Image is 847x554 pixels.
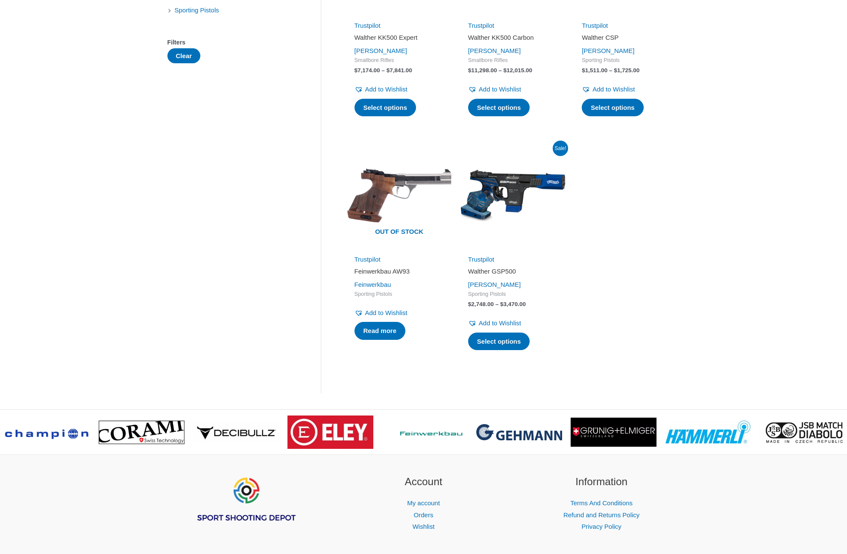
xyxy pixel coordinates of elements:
[355,33,444,42] h2: Walther KK500 Expert
[355,256,381,263] a: Trustpilot
[609,67,613,74] span: –
[381,67,385,74] span: –
[347,143,452,248] a: Out of stock
[345,474,502,533] aside: Footer Widget 2
[468,22,494,29] a: Trustpilot
[468,301,494,307] bdi: 2,748.00
[582,67,607,74] bdi: 1,511.00
[468,317,521,329] a: Add to Wishlist
[468,333,530,351] a: Select options for “Walther GSP500”
[468,99,530,117] a: Select options for “Walther KK500 Carbon”
[523,497,680,533] nav: Information
[345,474,502,490] h2: Account
[479,319,521,327] span: Add to Wishlist
[523,474,680,533] aside: Footer Widget 3
[468,67,472,74] span: $
[468,67,497,74] bdi: 11,298.00
[479,85,521,93] span: Add to Wishlist
[365,85,407,93] span: Add to Wishlist
[468,301,472,307] span: $
[582,33,671,42] h2: Walther CSP
[355,291,444,298] span: Sporting Pistols
[353,222,445,242] span: Out of stock
[468,83,521,95] a: Add to Wishlist
[355,67,358,74] span: $
[347,143,452,248] img: Feinwerkbau AW93
[355,33,444,45] a: Walther KK500 Expert
[582,22,608,29] a: Trustpilot
[407,499,440,507] a: My account
[387,67,412,74] bdi: 7,841.00
[167,48,201,63] button: Clear
[468,281,521,288] a: [PERSON_NAME]
[582,57,671,64] span: Sporting Pistols
[582,83,635,95] a: Add to Wishlist
[287,415,373,449] img: brand logo
[355,67,380,74] bdi: 7,174.00
[355,267,444,279] a: Feinwerkbau AW93
[468,267,558,279] a: Walther GSP500
[503,67,532,74] bdi: 12,015.00
[523,474,680,490] h2: Information
[495,301,499,307] span: –
[167,36,295,49] div: Filters
[355,281,391,288] a: Feinwerkbau
[581,523,621,530] a: Privacy Policy
[468,57,558,64] span: Smallbore Rifles
[468,267,558,276] h2: Walther GSP500
[592,85,635,93] span: Add to Wishlist
[553,141,568,156] span: Sale!
[345,497,502,533] nav: Account
[460,143,566,248] img: Walther GSP500 .22LR
[355,99,416,117] a: Select options for “Walther KK500 Expert”
[582,67,585,74] span: $
[355,83,407,95] a: Add to Wishlist
[582,47,634,54] a: [PERSON_NAME]
[355,47,407,54] a: [PERSON_NAME]
[582,33,671,45] a: Walther CSP
[413,523,435,530] a: Wishlist
[468,47,521,54] a: [PERSON_NAME]
[355,22,381,29] a: Trustpilot
[468,256,494,263] a: Trustpilot
[503,67,507,74] span: $
[614,67,639,74] bdi: 1,725.00
[563,511,639,519] a: Refund and Returns Policy
[468,33,558,42] h2: Walther KK500 Carbon
[355,322,406,340] a: Select options for “Feinwerkbau AW93”
[500,301,526,307] bdi: 3,470.00
[582,99,644,117] a: Select options for “Walther CSP”
[468,33,558,45] a: Walther KK500 Carbon
[355,307,407,319] a: Add to Wishlist
[167,474,324,543] aside: Footer Widget 1
[355,267,444,276] h2: Feinwerkbau AW93
[414,511,434,519] a: Orders
[614,67,617,74] span: $
[468,291,558,298] span: Sporting Pistols
[174,6,220,13] a: Sporting Pistols
[500,301,504,307] span: $
[355,57,444,64] span: Smallbore Rifles
[570,499,633,507] a: Terms And Conditions
[365,309,407,316] span: Add to Wishlist
[174,3,220,18] span: Sporting Pistols
[387,67,390,74] span: $
[498,67,502,74] span: –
